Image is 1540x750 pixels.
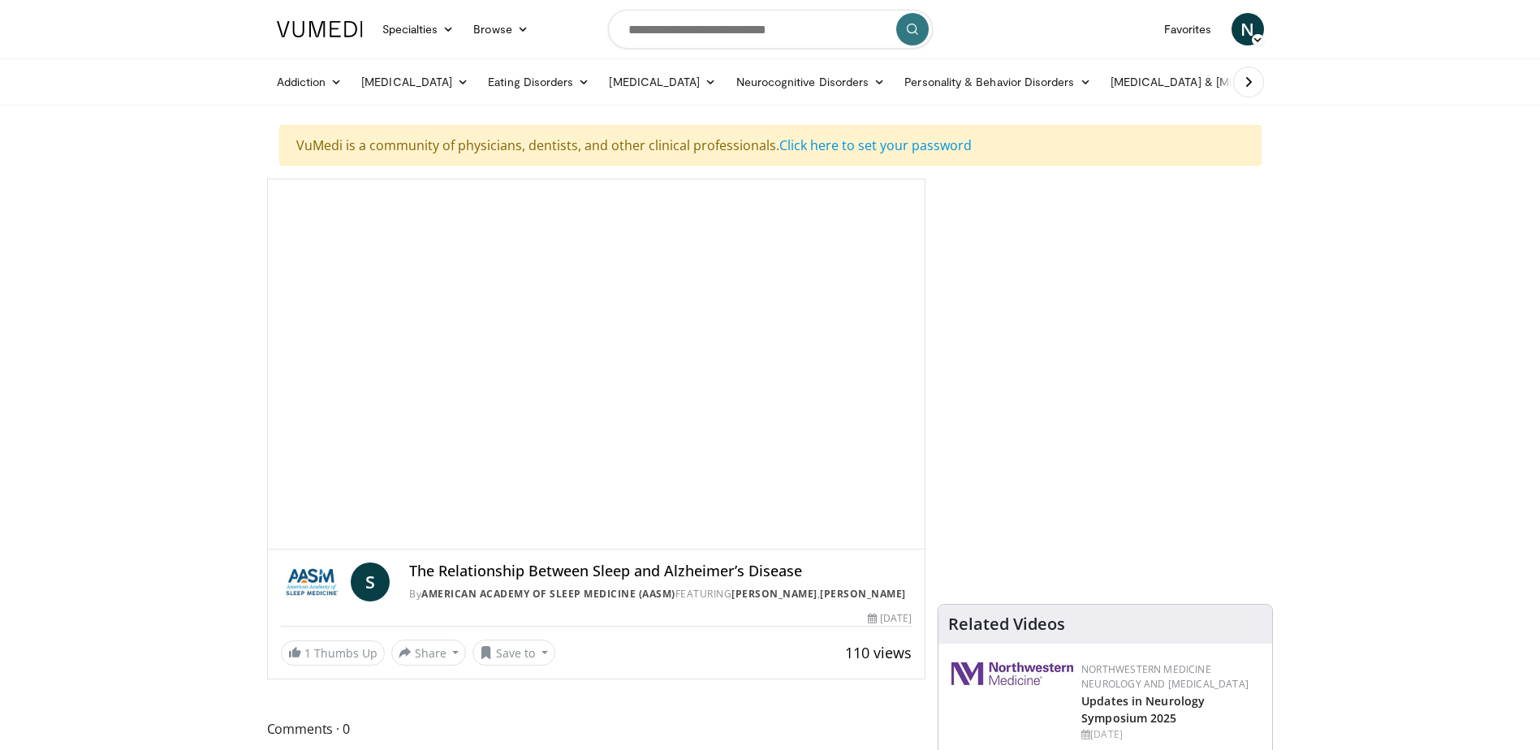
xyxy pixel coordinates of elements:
[984,391,1227,594] iframe: Advertisement
[727,66,895,98] a: Neurocognitive Disorders
[1081,693,1205,726] a: Updates in Neurology Symposium 2025
[731,587,817,601] a: [PERSON_NAME]
[351,562,390,601] a: S
[1154,13,1222,45] a: Favorites
[478,66,599,98] a: Eating Disorders
[868,611,912,626] div: [DATE]
[608,10,933,49] input: Search topics, interventions
[281,562,345,601] img: American Academy of Sleep Medicine (AASM)
[779,136,972,154] a: Click here to set your password
[304,645,311,661] span: 1
[464,13,538,45] a: Browse
[895,66,1100,98] a: Personality & Behavior Disorders
[279,125,1262,166] div: VuMedi is a community of physicians, dentists, and other clinical professionals.
[268,179,925,550] video-js: Video Player
[281,640,385,666] a: 1 Thumbs Up
[267,66,352,98] a: Addiction
[409,562,912,580] h4: The Relationship Between Sleep and Alzheimer’s Disease
[373,13,464,45] a: Specialties
[951,662,1073,685] img: 2a462fb6-9365-492a-ac79-3166a6f924d8.png.150x105_q85_autocrop_double_scale_upscale_version-0.2.jpg
[948,614,1065,634] h4: Related Videos
[391,640,467,666] button: Share
[352,66,478,98] a: [MEDICAL_DATA]
[421,587,675,601] a: American Academy of Sleep Medicine (AASM)
[599,66,726,98] a: [MEDICAL_DATA]
[277,21,363,37] img: VuMedi Logo
[1081,727,1259,742] div: [DATE]
[845,643,912,662] span: 110 views
[984,179,1227,381] iframe: Advertisement
[409,587,912,601] div: By FEATURING ,
[267,718,926,739] span: Comments 0
[1081,662,1249,691] a: Northwestern Medicine Neurology and [MEDICAL_DATA]
[1232,13,1264,45] a: N
[820,587,906,601] a: [PERSON_NAME]
[1101,66,1333,98] a: [MEDICAL_DATA] & [MEDICAL_DATA]
[472,640,555,666] button: Save to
